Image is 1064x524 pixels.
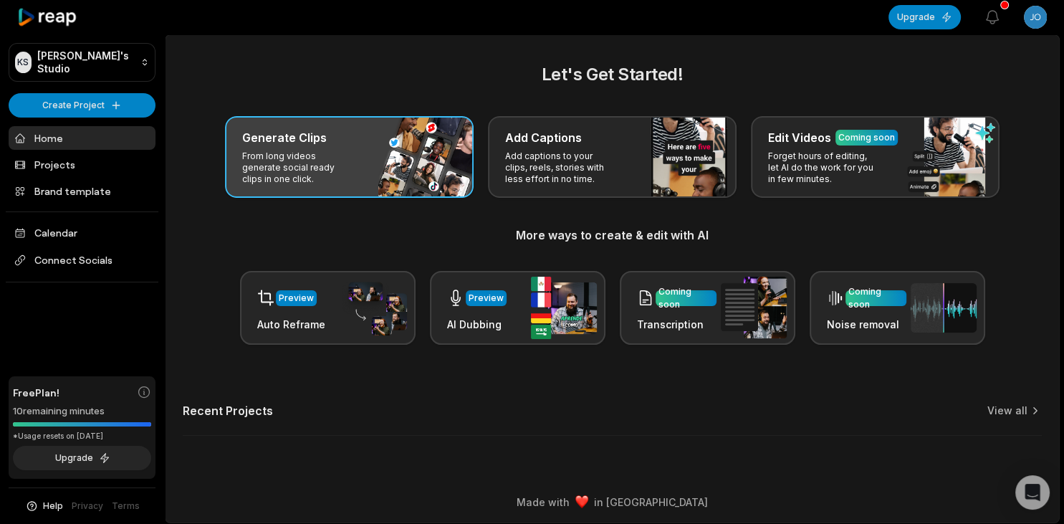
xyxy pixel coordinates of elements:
[575,495,588,508] img: heart emoji
[531,277,597,339] img: ai_dubbing.png
[447,317,507,332] h3: AI Dubbing
[9,247,155,273] span: Connect Socials
[13,385,59,400] span: Free Plan!
[183,404,273,418] h2: Recent Projects
[658,285,714,311] div: Coming soon
[183,227,1042,244] h3: More ways to create & edit with AI
[9,179,155,203] a: Brand template
[242,151,353,185] p: From long videos generate social ready clips in one click.
[13,446,151,470] button: Upgrade
[9,93,155,118] button: Create Project
[768,151,879,185] p: Forget hours of editing, let AI do the work for you in few minutes.
[43,500,63,513] span: Help
[257,317,325,332] h3: Auto Reframe
[9,221,155,244] a: Calendar
[505,129,582,146] h3: Add Captions
[505,151,616,185] p: Add captions to your clips, reels, stories with less effort in no time.
[242,129,327,146] h3: Generate Clips
[9,153,155,176] a: Projects
[827,317,906,332] h3: Noise removal
[37,49,135,75] p: [PERSON_NAME]'s Studio
[9,126,155,150] a: Home
[279,292,314,305] div: Preview
[637,317,716,332] h3: Transcription
[13,404,151,419] div: 10 remaining minutes
[1015,475,1050,510] div: Open Intercom Messenger
[721,277,787,338] img: transcription.png
[987,404,1027,418] a: View all
[768,129,831,146] h3: Edit Videos
[15,52,32,73] div: KS
[112,500,140,513] a: Terms
[469,292,504,305] div: Preview
[72,500,103,513] a: Privacy
[848,285,904,311] div: Coming soon
[25,500,63,513] button: Help
[341,280,407,336] img: auto_reframe.png
[838,131,895,144] div: Coming soon
[183,62,1042,87] h2: Let's Get Started!
[888,5,961,29] button: Upgrade
[911,283,977,333] img: noise_removal.png
[178,495,1046,510] div: Made with in [GEOGRAPHIC_DATA]
[13,431,151,442] div: *Usage resets on [DATE]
